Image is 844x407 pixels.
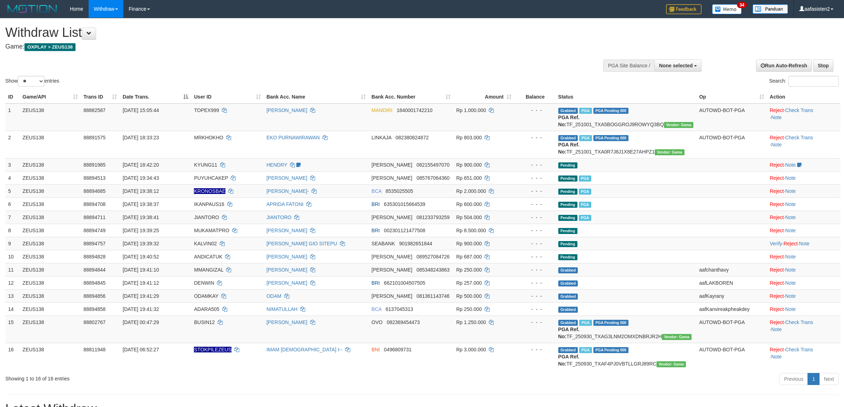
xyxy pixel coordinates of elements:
[696,316,767,343] td: AUTOWD-BOT-PGA
[371,293,412,299] span: [PERSON_NAME]
[84,254,106,260] span: 88894828
[456,228,486,233] span: Rp 8.500.000
[194,293,218,299] span: ODAMKAY
[517,253,553,260] div: - - -
[5,171,20,184] td: 4
[785,107,813,113] a: Check Trans
[807,373,820,385] a: 1
[785,293,796,299] a: Note
[785,188,796,194] a: Note
[456,319,486,325] span: Rp 1.250.000
[767,90,840,104] th: Action
[456,107,486,113] span: Rp 1.000.000
[120,90,191,104] th: Date Trans.: activate to sort column descending
[785,319,813,325] a: Check Trans
[767,343,840,370] td: · ·
[371,254,412,260] span: [PERSON_NAME]
[696,263,767,276] td: aafchanthavy
[123,188,159,194] span: [DATE] 19:38:12
[579,189,591,195] span: Marked by aafnoeunsreypich
[84,228,106,233] span: 88894749
[770,175,784,181] a: Reject
[20,197,81,211] td: ZEUS138
[84,107,106,113] span: 88882587
[770,319,784,325] a: Reject
[785,306,796,312] a: Note
[371,201,380,207] span: BRI
[579,215,591,221] span: Marked by aafanarl
[770,214,784,220] a: Reject
[84,214,106,220] span: 88894711
[696,343,767,370] td: AUTOWD-BOT-PGA
[194,107,219,113] span: TOPEX999
[579,320,592,326] span: Marked by aafsreyleap
[456,175,482,181] span: Rp 651.000
[517,240,553,247] div: - - -
[799,241,810,246] a: Note
[417,162,449,168] span: Copy 082155497070 to clipboard
[517,214,553,221] div: - - -
[194,162,217,168] span: KYUNG11
[770,347,784,352] a: Reject
[371,107,392,113] span: MANDIRI
[770,306,784,312] a: Reject
[456,201,482,207] span: Rp 600.000
[123,319,159,325] span: [DATE] 00:47:29
[417,267,449,273] span: Copy 085348243863 to clipboard
[517,279,553,286] div: - - -
[767,184,840,197] td: ·
[371,241,395,246] span: SEABANK
[785,135,813,140] a: Check Trans
[5,276,20,289] td: 12
[558,162,577,168] span: Pending
[456,254,482,260] span: Rp 687.000
[81,90,120,104] th: Trans ID: activate to sort column ascending
[5,4,59,14] img: MOTION_logo.png
[267,267,307,273] a: [PERSON_NAME]
[558,320,578,326] span: Grabbed
[767,131,840,158] td: · ·
[767,171,840,184] td: ·
[456,267,482,273] span: Rp 250.000
[84,293,106,299] span: 88894856
[5,372,346,382] div: Showing 1 to 16 of 16 entries
[194,280,214,286] span: DENWIN
[123,267,159,273] span: [DATE] 19:41:10
[456,306,482,312] span: Rp 250.000
[5,184,20,197] td: 5
[20,104,81,131] td: ZEUS138
[84,241,106,246] span: 88894757
[555,343,697,370] td: TF_250930_TXAF4PJ0VBTLLGRJ89RC
[5,250,20,263] td: 10
[399,241,432,246] span: Copy 901982651844 to clipboard
[84,319,106,325] span: 88802767
[5,263,20,276] td: 11
[5,289,20,302] td: 13
[84,347,106,352] span: 88811948
[123,201,159,207] span: [DATE] 19:38:37
[785,175,796,181] a: Note
[696,104,767,131] td: AUTOWD-BOT-PGA
[20,237,81,250] td: ZEUS138
[558,347,578,353] span: Grabbed
[417,214,449,220] span: Copy 081233793259 to clipboard
[767,302,840,316] td: ·
[84,175,106,181] span: 88894513
[767,158,840,171] td: ·
[84,201,106,207] span: 88894708
[194,201,224,207] span: IKANPAUS16
[712,4,742,14] img: Button%20Memo.svg
[5,26,555,40] h1: Withdraw List
[371,319,382,325] span: OVO
[558,202,577,208] span: Pending
[785,280,796,286] a: Note
[767,316,840,343] td: · ·
[662,334,692,340] span: Vendor URL: https://trx31.1velocity.biz
[267,201,304,207] a: APRIDA FATONI
[456,162,482,168] span: Rp 900.000
[555,316,697,343] td: TF_250930_TXAG3LNM2OMXDNBRJR2H
[517,174,553,182] div: - - -
[5,76,59,87] label: Show entries
[84,306,106,312] span: 88894858
[194,214,219,220] span: JIANTORO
